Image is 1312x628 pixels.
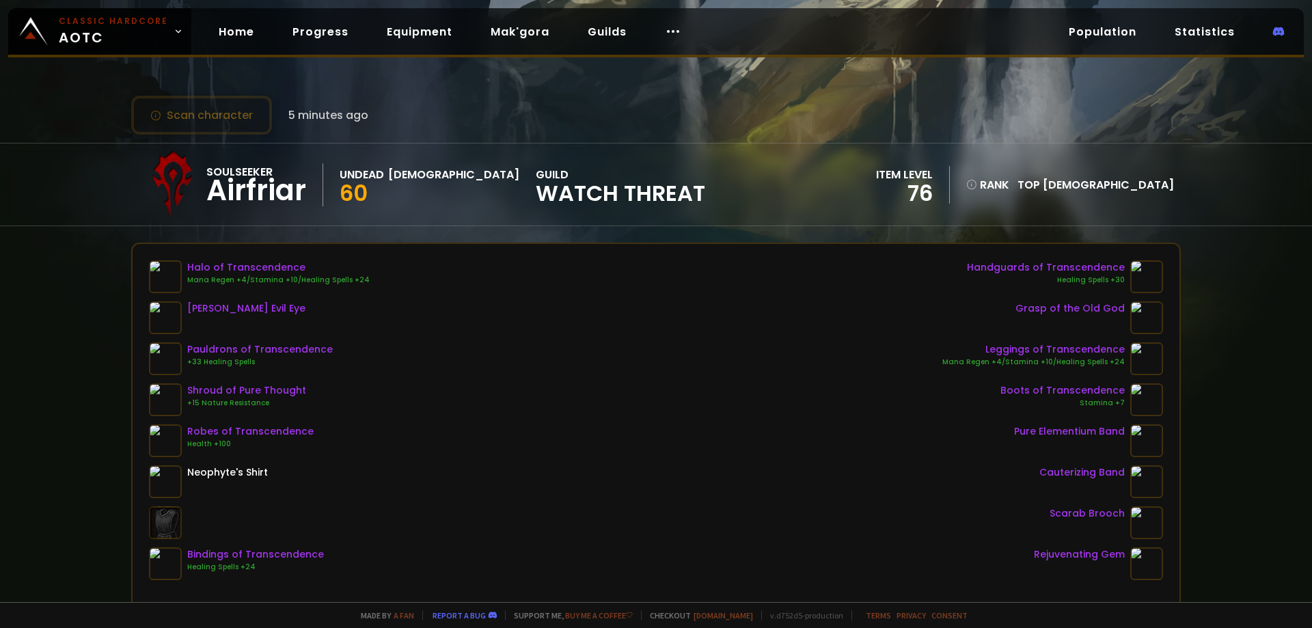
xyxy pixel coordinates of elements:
a: Mak'gora [480,18,560,46]
div: 76 [876,183,933,204]
small: Classic Hardcore [59,15,168,27]
img: item-19382 [1130,424,1163,457]
img: item-16919 [1130,383,1163,416]
div: Grasp of the Old God [1015,301,1125,316]
div: rank [966,176,1009,193]
img: item-21582 [1130,301,1163,334]
span: Made by [353,610,414,620]
div: Robes of Transcendence [187,424,314,439]
img: item-16922 [1130,342,1163,375]
a: Home [208,18,265,46]
img: item-16923 [149,424,182,457]
div: Rejuvenating Gem [1034,547,1125,562]
a: Consent [931,610,968,620]
div: Neophyte's Shirt [187,465,268,480]
a: Guilds [577,18,638,46]
a: Privacy [897,610,926,620]
div: Stamina +7 [1000,398,1125,409]
img: item-16920 [1130,260,1163,293]
div: Boots of Transcendence [1000,383,1125,398]
div: Mana Regen +4/Stamina +10/Healing Spells +24 [942,357,1125,368]
img: item-19430 [149,383,182,416]
span: 60 [340,178,368,208]
img: item-16921 [149,260,182,293]
a: a fan [394,610,414,620]
div: Healing Spells +30 [967,275,1125,286]
a: Buy me a coffee [565,610,633,620]
a: Population [1058,18,1147,46]
span: [DEMOGRAPHIC_DATA] [1043,177,1174,193]
span: v. d752d5 - production [761,610,843,620]
div: [DEMOGRAPHIC_DATA] [388,166,519,183]
img: item-19395 [1130,547,1163,580]
img: item-21625 [1130,506,1163,539]
a: Classic HardcoreAOTC [8,8,191,55]
div: Healing Spells +24 [187,562,324,573]
div: Pauldrons of Transcendence [187,342,333,357]
div: Pure Elementium Band [1014,424,1125,439]
a: Statistics [1164,18,1246,46]
div: Halo of Transcendence [187,260,370,275]
div: Top [1017,176,1174,193]
div: +15 Nature Resistance [187,398,306,409]
a: [DOMAIN_NAME] [694,610,753,620]
div: Cauterizing Band [1039,465,1125,480]
div: guild [536,166,705,204]
div: Undead [340,166,384,183]
img: item-19140 [1130,465,1163,498]
span: Watch Threat [536,183,705,204]
span: AOTC [59,15,168,48]
div: Health +100 [187,439,314,450]
span: Support me, [505,610,633,620]
span: 5 minutes ago [288,107,368,124]
div: Scarab Brooch [1050,506,1125,521]
button: Scan character [131,96,272,135]
div: [PERSON_NAME] Evil Eye [187,301,305,316]
div: item level [876,166,933,183]
img: item-53 [149,465,182,498]
div: Handguards of Transcendence [967,260,1125,275]
div: Mana Regen +4/Stamina +10/Healing Spells +24 [187,275,370,286]
img: item-19885 [149,301,182,334]
a: Terms [866,610,891,620]
img: item-16924 [149,342,182,375]
div: Leggings of Transcendence [942,342,1125,357]
div: Shroud of Pure Thought [187,383,306,398]
div: Airfriar [206,180,306,201]
a: Progress [282,18,359,46]
div: Bindings of Transcendence [187,547,324,562]
div: Soulseeker [206,163,306,180]
img: item-16926 [149,547,182,580]
div: +33 Healing Spells [187,357,333,368]
a: Report a bug [433,610,486,620]
span: Checkout [641,610,753,620]
a: Equipment [376,18,463,46]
